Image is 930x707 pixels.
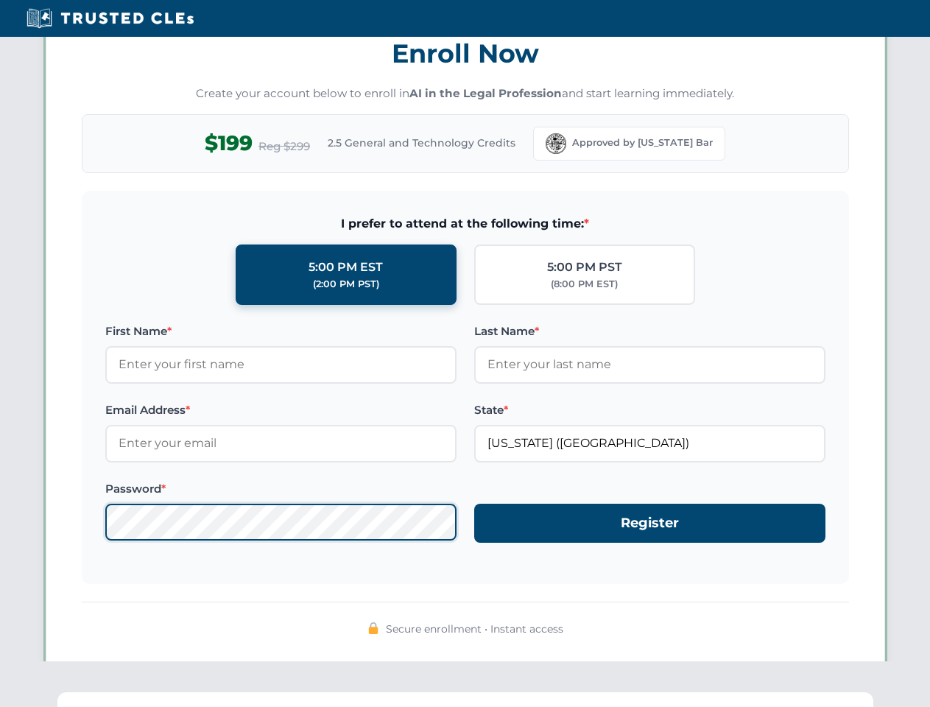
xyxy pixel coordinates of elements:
[474,504,825,543] button: Register
[105,346,457,383] input: Enter your first name
[313,277,379,292] div: (2:00 PM PST)
[474,425,825,462] input: Florida (FL)
[386,621,563,637] span: Secure enrollment • Instant access
[105,401,457,419] label: Email Address
[22,7,198,29] img: Trusted CLEs
[258,138,310,155] span: Reg $299
[547,258,622,277] div: 5:00 PM PST
[551,277,618,292] div: (8:00 PM EST)
[105,323,457,340] label: First Name
[367,622,379,634] img: 🔒
[572,136,713,150] span: Approved by [US_STATE] Bar
[328,135,515,151] span: 2.5 General and Technology Credits
[82,85,849,102] p: Create your account below to enroll in and start learning immediately.
[105,480,457,498] label: Password
[309,258,383,277] div: 5:00 PM EST
[105,214,825,233] span: I prefer to attend at the following time:
[474,401,825,419] label: State
[105,425,457,462] input: Enter your email
[82,30,849,77] h3: Enroll Now
[409,86,562,100] strong: AI in the Legal Profession
[474,323,825,340] label: Last Name
[205,127,253,160] span: $199
[474,346,825,383] input: Enter your last name
[546,133,566,154] img: Florida Bar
